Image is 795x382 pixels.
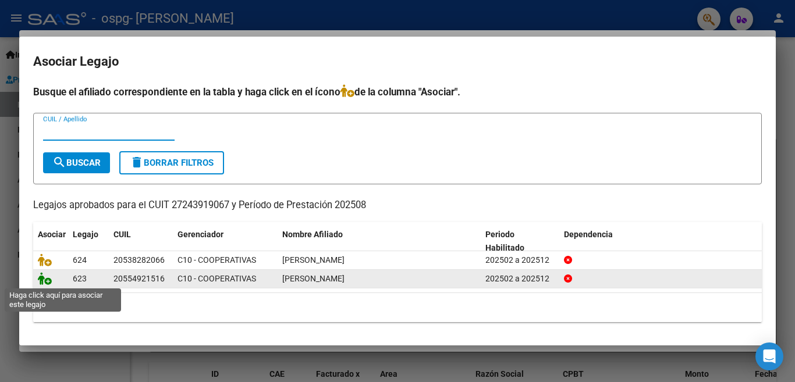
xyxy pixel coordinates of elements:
span: Nombre Afiliado [282,230,343,239]
datatable-header-cell: Legajo [68,222,109,260]
span: CUIL [113,230,131,239]
datatable-header-cell: Gerenciador [173,222,278,260]
span: 623 [73,274,87,283]
span: Legajo [73,230,98,239]
div: Open Intercom Messenger [755,342,783,370]
button: Borrar Filtros [119,151,224,174]
span: Asociar [38,230,66,239]
datatable-header-cell: Nombre Afiliado [278,222,481,260]
datatable-header-cell: Asociar [33,222,68,260]
h2: Asociar Legajo [33,51,762,73]
span: Buscar [52,158,101,168]
span: 624 [73,255,87,265]
span: GUEREÑU CIRO ALEJANDRO [282,274,345,283]
span: Borrar Filtros [130,158,214,168]
span: GUEREÑU LIONEL EZEQUIEL [282,255,345,265]
span: C10 - COOPERATIVAS [178,255,256,265]
div: 20554921516 [113,272,165,285]
datatable-header-cell: Dependencia [559,222,762,260]
span: Periodo Habilitado [485,230,524,252]
div: 2 registros [33,293,762,322]
mat-icon: delete [130,155,144,169]
div: 202502 a 202512 [485,254,555,267]
p: Legajos aprobados para el CUIT 27243919067 y Período de Prestación 202508 [33,198,762,213]
span: C10 - COOPERATIVAS [178,274,256,283]
h4: Busque el afiliado correspondiente en la tabla y haga click en el ícono de la columna "Asociar". [33,84,762,99]
button: Buscar [43,152,110,173]
span: Dependencia [564,230,613,239]
mat-icon: search [52,155,66,169]
datatable-header-cell: CUIL [109,222,173,260]
datatable-header-cell: Periodo Habilitado [481,222,559,260]
span: Gerenciador [178,230,223,239]
div: 20538282066 [113,254,165,267]
div: 202502 a 202512 [485,272,555,285]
